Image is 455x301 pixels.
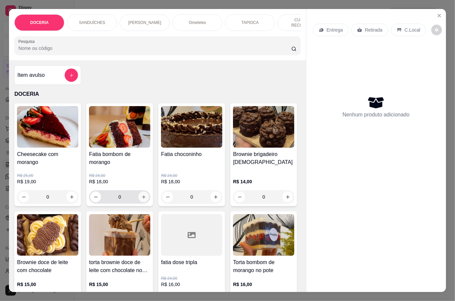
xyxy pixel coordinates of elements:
img: product-image [161,106,222,148]
p: R$ 18,00 [89,178,150,185]
p: TAPIOCA [241,20,259,25]
p: R$ 19,00 [17,178,78,185]
p: Omeletes [189,20,206,25]
p: R$ 18,00 [161,178,222,185]
button: increase-product-quantity [282,192,293,202]
img: product-image [17,106,78,148]
label: Pesquisa [18,39,37,44]
p: Retirada [365,27,383,33]
p: Nenhum produto adicionado [343,111,410,119]
button: increase-product-quantity [138,192,149,202]
p: R$ 16,00 [161,281,222,288]
img: product-image [233,214,294,256]
button: decrease-product-quantity [234,192,245,202]
button: add-separate-item [65,69,78,82]
h4: Brownie brigadeiro [DEMOGRAPHIC_DATA] [233,150,294,166]
p: DOCERIA [30,20,49,25]
button: decrease-product-quantity [162,192,173,202]
input: Pesquisa [18,45,291,52]
p: R$ 14,00 [233,178,294,185]
p: R$ 25,00 [17,173,78,178]
p: R$ 24,00 [89,173,150,178]
h4: Cheesecake com morango [17,150,78,166]
h4: torta brownie doce de leite com chocolate no pote [89,258,150,274]
button: decrease-product-quantity [90,192,101,202]
p: SANDUÍCHES [79,20,105,25]
h4: Fatia choconinho [161,150,222,158]
button: decrease-product-quantity [431,25,442,35]
p: R$ 24,00 [161,276,222,281]
button: increase-product-quantity [210,192,221,202]
h4: Torta bombom de morango no pote [233,258,294,274]
p: DOCERIA [14,90,300,98]
h4: Brownie doce de leite com chocolate [17,258,78,274]
h4: Item avulso [17,71,45,79]
img: product-image [89,106,150,148]
img: product-image [17,214,78,256]
p: [PERSON_NAME] [128,20,161,25]
p: R$ 24,00 [161,173,222,178]
p: R$ 16,00 [233,281,294,288]
p: R$ 15,00 [17,281,78,288]
p: R$ 15,00 [89,281,150,288]
img: product-image [233,106,294,148]
button: increase-product-quantity [66,192,77,202]
p: CUSCUZ RECHEADO [283,17,322,28]
p: Entrega [327,27,343,33]
button: decrease-product-quantity [18,192,29,202]
button: Close [434,10,445,21]
p: C.Local [405,27,420,33]
h4: fatia dose tripla [161,258,222,266]
h4: Fatia bombom de morango [89,150,150,166]
img: product-image [89,214,150,256]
